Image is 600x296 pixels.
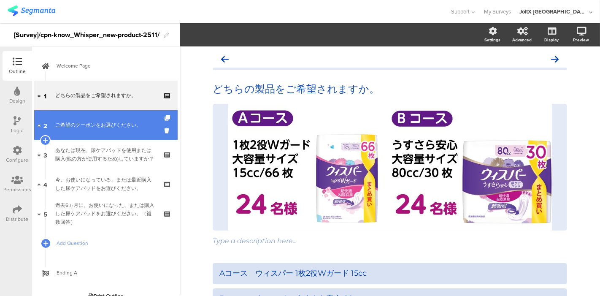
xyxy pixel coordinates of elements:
[55,121,156,129] div: ご希望のクーポンをお選びください。
[57,62,165,70] span: Welcome Page
[219,269,560,278] div: Aコース ウィスパー 1枚2役Wガード 15cc
[213,83,567,95] p: どちらの製品をご希望されますか。
[9,68,26,75] div: Outline
[44,91,47,100] span: 1
[519,8,587,16] div: JoltX [GEOGRAPHIC_DATA]
[43,179,47,189] span: 4
[34,169,178,199] a: 4 今、お使いになっている、または最近購入した尿ケアパッドをお選びください。
[34,81,178,110] a: 1 どちらの製品をご希望されますか。
[55,201,156,226] div: 過去6ヵ月に、お使いになった、または購入した尿ケアパッドをお選びください。（複数回答）
[451,8,470,16] span: Support
[165,115,172,121] i: Duplicate
[57,239,165,247] span: Add Question
[544,37,559,43] div: Display
[43,209,47,218] span: 5
[34,110,178,140] a: 2 ご希望のクーポンをお選びください。
[57,269,165,277] span: Ending A
[34,258,178,288] a: Ending A
[8,5,55,16] img: segmanta logo
[55,91,156,100] div: どちらの製品をご希望されますか。
[573,37,589,43] div: Preview
[14,28,159,42] div: [Survey]/cpn-know_Whisper_new-product-2511/
[3,186,31,193] div: Permissions
[6,215,29,223] div: Distribute
[43,150,47,159] span: 3
[11,127,24,134] div: Logic
[34,51,178,81] a: Welcome Page
[512,37,532,43] div: Advanced
[213,237,567,245] div: Type a description here...
[43,120,47,130] span: 2
[165,127,172,135] i: Delete
[6,156,29,164] div: Configure
[484,37,500,43] div: Settings
[228,104,552,231] img: どちらの製品をご希望されますか。 cover image
[9,97,25,105] div: Design
[55,146,156,163] div: あなたは現在、尿ケアパッドを使用または購入(他の方が使用するため)していますか？
[55,176,156,193] div: 今、お使いになっている、または最近購入した尿ケアパッドをお選びください。
[34,199,178,228] a: 5 過去6ヵ月に、お使いになった、または購入した尿ケアパッドをお選びください。（複数回答）
[34,140,178,169] a: 3 あなたは現在、尿ケアパッドを使用または購入(他の方が使用するため)していますか？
